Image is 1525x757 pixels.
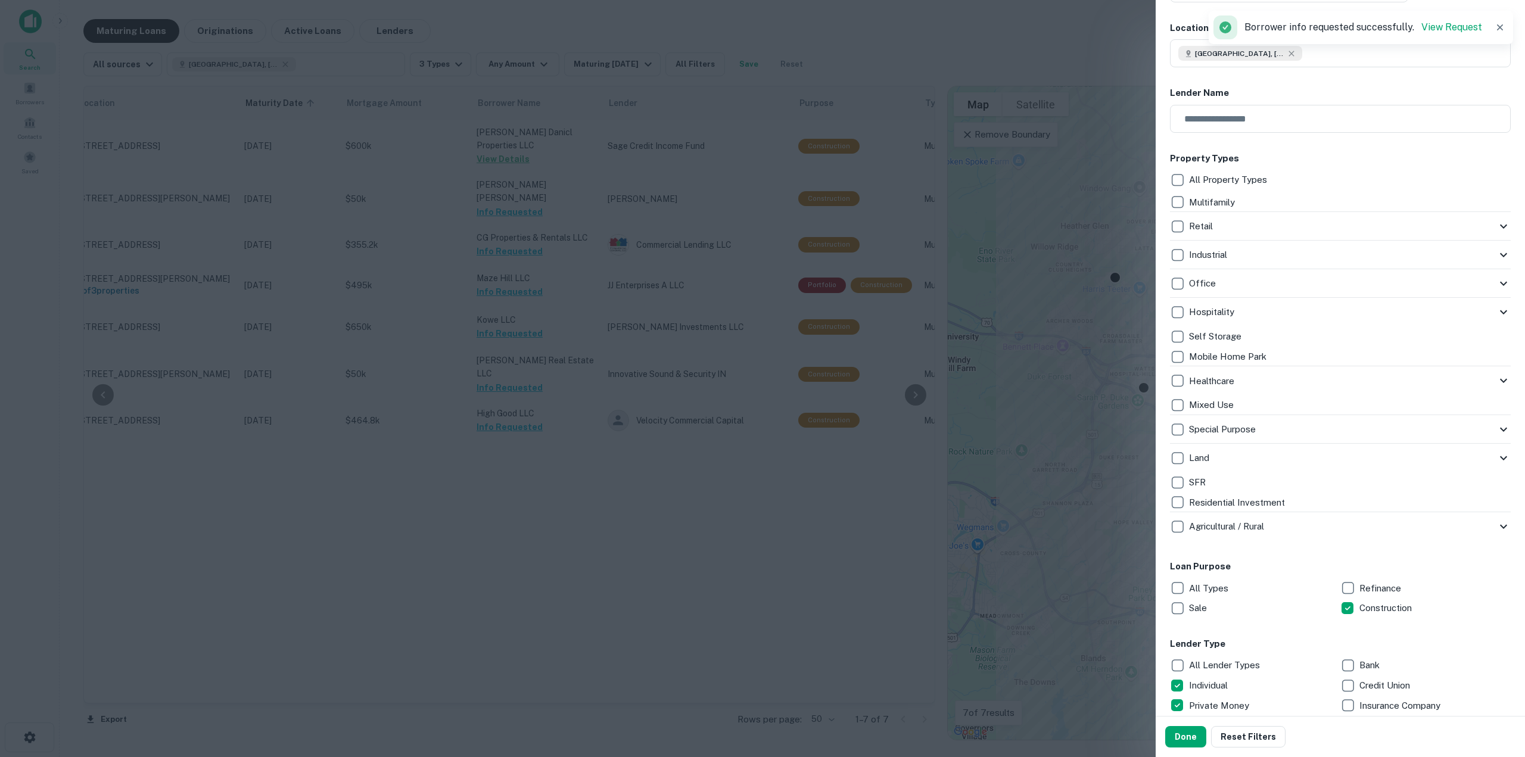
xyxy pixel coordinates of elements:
[1170,298,1511,326] div: Hospitality
[1189,374,1237,388] p: Healthcare
[1170,21,1511,35] h6: Location
[1189,658,1262,672] p: All Lender Types
[1421,21,1482,33] a: View Request
[1189,276,1218,291] p: Office
[1189,195,1237,210] p: Multifamily
[1189,581,1231,596] p: All Types
[1189,305,1237,319] p: Hospitality
[1170,415,1511,444] div: Special Purpose
[1189,475,1208,490] p: SFR
[1170,86,1511,100] h6: Lender Name
[1170,269,1511,298] div: Office
[1189,601,1209,615] p: Sale
[1189,398,1236,412] p: Mixed Use
[1359,699,1443,713] p: Insurance Company
[1195,48,1284,59] span: [GEOGRAPHIC_DATA], [GEOGRAPHIC_DATA], [GEOGRAPHIC_DATA]
[1170,152,1511,166] h6: Property Types
[1170,366,1511,395] div: Healthcare
[1211,726,1286,747] button: Reset Filters
[1170,241,1511,269] div: Industrial
[1359,601,1414,615] p: Construction
[1244,20,1482,35] p: Borrower info requested successfully.
[1189,350,1269,364] p: Mobile Home Park
[1189,496,1287,510] p: Residential Investment
[1359,658,1382,672] p: Bank
[1465,662,1525,719] iframe: Chat Widget
[1189,699,1252,713] p: Private Money
[1359,581,1403,596] p: Refinance
[1170,560,1511,574] h6: Loan Purpose
[1189,173,1269,187] p: All Property Types
[1170,637,1511,651] h6: Lender Type
[1189,248,1230,262] p: Industrial
[1170,512,1511,541] div: Agricultural / Rural
[1170,444,1511,472] div: Land
[1189,329,1244,344] p: Self Storage
[1170,212,1511,241] div: Retail
[1189,678,1230,693] p: Individual
[1165,726,1206,747] button: Done
[1189,519,1266,534] p: Agricultural / Rural
[1189,422,1258,437] p: Special Purpose
[1359,678,1412,693] p: Credit Union
[1189,219,1215,233] p: Retail
[1189,451,1212,465] p: Land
